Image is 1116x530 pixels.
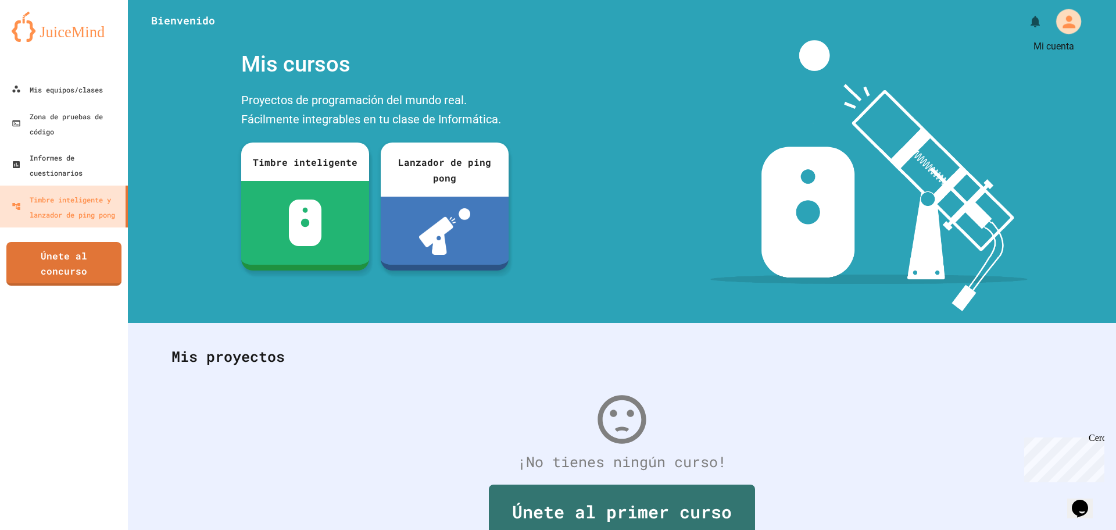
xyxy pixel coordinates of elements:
[398,156,491,184] font: Lanzador de ping pong
[241,51,350,77] font: Mis cursos
[1007,12,1045,31] div: Mis notificaciones
[512,500,732,522] font: Únete al primer curso
[5,5,80,84] div: ¡Chatea con nosotros ahora!Cerca
[1020,433,1104,482] iframe: widget de chat
[1042,5,1085,37] div: Mi cuenta
[30,195,115,219] font: Timbre inteligente y lanzador de ping pong
[253,156,357,168] font: Timbre inteligente
[289,200,322,246] img: sdb-white.svg
[30,112,103,136] font: Zona de pruebas de código
[30,153,83,177] font: Informes de cuestionarios
[30,85,103,94] font: Mis equipos/clases
[241,93,467,107] font: Proyectos de programación del mundo real.
[419,208,471,255] img: ppl-with-ball.png
[171,347,285,366] font: Mis proyectos
[12,12,116,42] img: logo-orange.svg
[517,452,727,471] font: ¡No tienes ningún curso!
[1033,41,1074,52] font: Mi cuenta
[41,250,87,277] font: Únete al concurso
[1067,483,1104,518] iframe: widget de chat
[710,40,1028,311] img: banner-image-my-projects.png
[241,112,501,126] font: Fácilmente integrables en tu clase de Informática.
